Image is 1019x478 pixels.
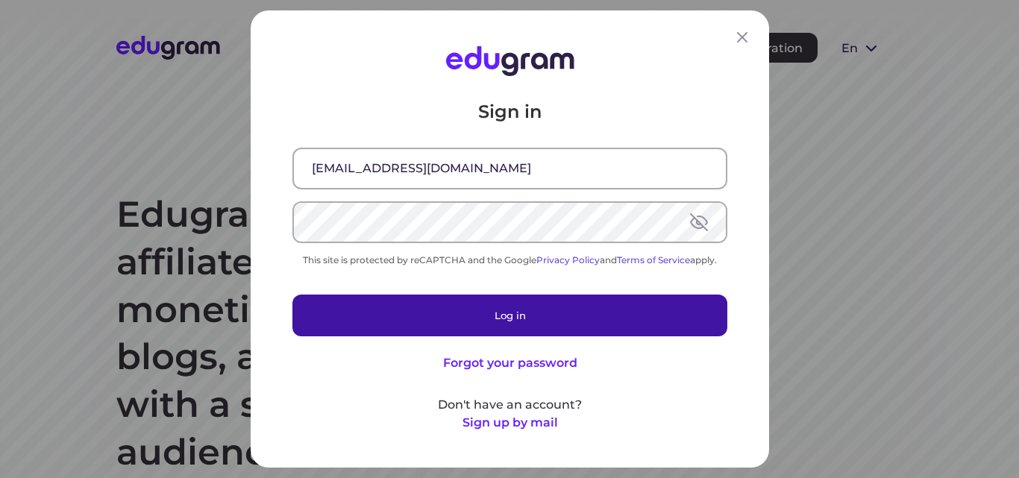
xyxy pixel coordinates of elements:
[442,354,577,372] button: Forgot your password
[462,414,557,432] button: Sign up by mail
[445,46,574,76] img: Edugram Logo
[292,295,727,336] button: Log in
[292,396,727,414] p: Don't have an account?
[617,254,690,265] a: Terms of Service
[536,254,600,265] a: Privacy Policy
[294,149,726,188] input: Email
[292,254,727,265] div: This site is protected by reCAPTCHA and the Google and apply.
[292,100,727,124] p: Sign in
